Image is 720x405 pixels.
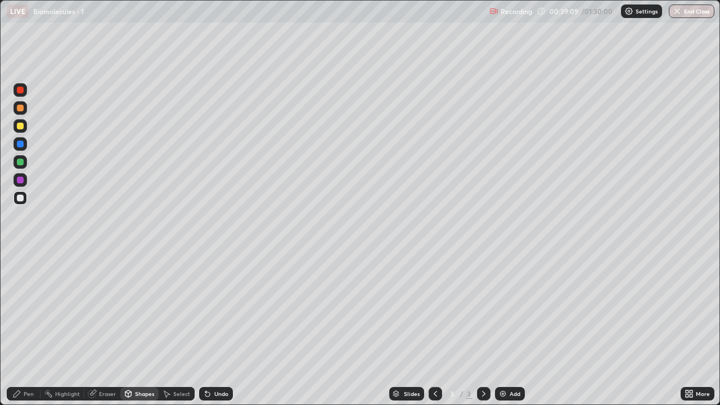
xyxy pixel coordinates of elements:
div: Add [510,391,520,397]
button: End Class [669,4,714,18]
img: add-slide-button [498,389,507,398]
div: / [460,390,463,397]
p: Settings [636,8,658,14]
div: 3 [447,390,458,397]
div: Select [173,391,190,397]
div: Shapes [135,391,154,397]
img: end-class-cross [673,7,682,16]
div: Slides [404,391,420,397]
div: Pen [24,391,34,397]
div: Undo [214,391,228,397]
div: Eraser [99,391,116,397]
img: recording.375f2c34.svg [489,7,498,16]
img: class-settings-icons [624,7,633,16]
div: Highlight [55,391,80,397]
div: More [696,391,710,397]
p: LIVE [10,7,25,16]
div: 3 [466,389,472,399]
p: Biomolecules - 1 [33,7,84,16]
p: Recording [501,7,532,16]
